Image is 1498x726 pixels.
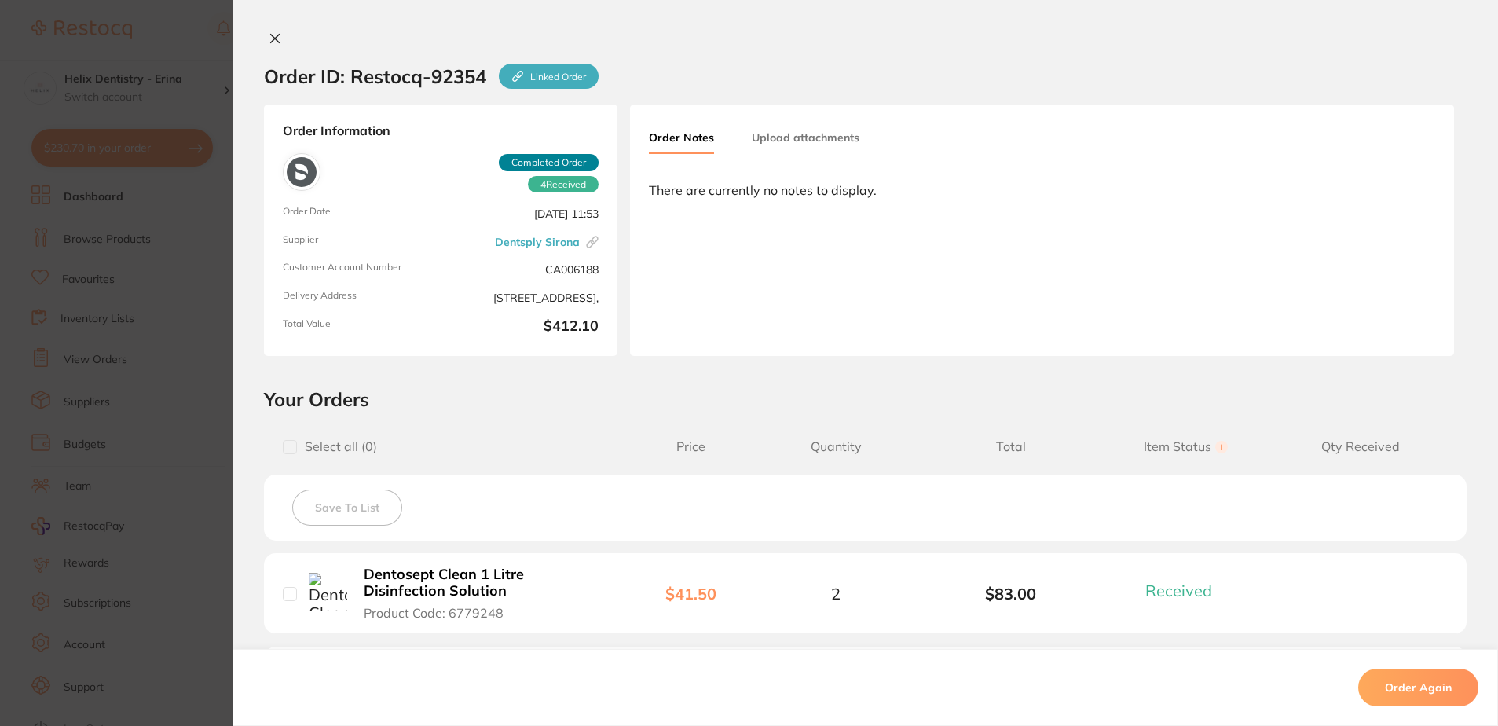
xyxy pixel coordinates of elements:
span: Order Date [283,206,434,222]
b: Dentosept Clean 1 Litre Disinfection Solution [364,566,604,599]
img: Dentosept Clean 1 Litre Disinfection Solution [309,573,347,611]
span: Total [924,439,1098,454]
span: Item Status [1098,439,1273,454]
b: $41.50 [665,584,716,603]
span: CA006188 [447,262,599,277]
span: Received [528,176,599,193]
span: Customer Account Number [283,262,434,277]
span: Price [632,439,749,454]
span: [STREET_ADDRESS], [447,290,599,306]
button: Dentosept Clean 1 Litre Disinfection Solution Product Code: 6779248 [359,566,609,621]
span: Quantity [749,439,923,454]
span: [DATE] 11:53 [447,206,599,222]
button: Save To List [292,489,402,526]
img: Dentsply Sirona [287,157,317,187]
button: Received [1141,581,1231,600]
button: Upload attachments [752,123,859,152]
button: Order Notes [649,123,714,154]
span: Supplier [283,234,434,250]
button: Order Again [1358,669,1478,706]
span: Select all ( 0 ) [297,439,377,454]
p: Linked Order [530,71,586,82]
h2: Order ID: Restocq- 92354 [264,64,599,89]
span: Product Code: 6779248 [364,606,504,620]
b: $412.10 [447,318,599,337]
span: 2 [831,585,841,603]
h2: Your Orders [264,387,1467,411]
strong: Order Information [283,123,599,141]
span: Total Value [283,318,434,337]
span: Delivery Address [283,290,434,306]
span: Completed Order [499,154,599,171]
div: There are currently no notes to display. [649,183,1435,197]
b: $83.00 [924,585,1098,603]
a: Dentsply Sirona [495,236,580,248]
span: Received [1145,581,1212,600]
span: Qty Received [1273,439,1448,454]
